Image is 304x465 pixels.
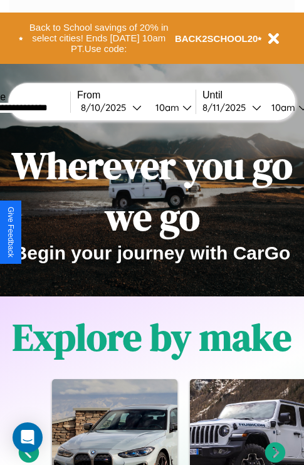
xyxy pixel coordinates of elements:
[81,102,132,113] div: 8 / 10 / 2025
[23,19,175,58] button: Back to School savings of 20% in select cities! Ends [DATE] 10am PT.Use code:
[265,102,298,113] div: 10am
[6,207,15,258] div: Give Feedback
[13,311,291,363] h1: Explore by make
[149,102,182,113] div: 10am
[77,90,196,101] label: From
[175,33,258,44] b: BACK2SCHOOL20
[202,102,252,113] div: 8 / 11 / 2025
[145,101,196,114] button: 10am
[77,101,145,114] button: 8/10/2025
[13,422,43,452] div: Open Intercom Messenger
